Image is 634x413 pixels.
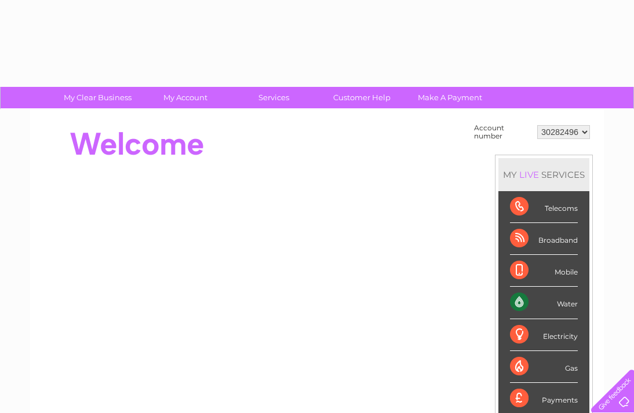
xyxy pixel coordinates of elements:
[226,87,322,108] a: Services
[402,87,498,108] a: Make A Payment
[510,287,578,319] div: Water
[510,255,578,287] div: Mobile
[138,87,234,108] a: My Account
[510,191,578,223] div: Telecoms
[498,158,589,191] div: MY SERVICES
[517,169,541,180] div: LIVE
[314,87,410,108] a: Customer Help
[510,351,578,383] div: Gas
[510,223,578,255] div: Broadband
[471,121,534,143] td: Account number
[510,319,578,351] div: Electricity
[50,87,145,108] a: My Clear Business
